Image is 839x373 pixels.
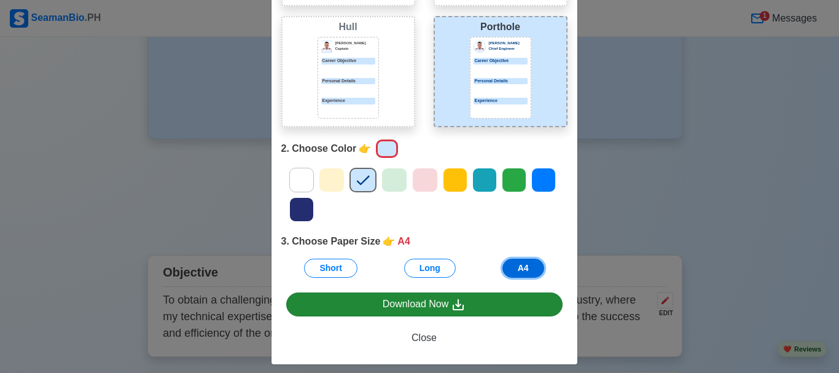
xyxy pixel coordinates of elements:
p: [PERSON_NAME] [489,41,528,46]
span: Close [412,332,437,343]
p: Chief Engineer [489,46,528,52]
button: A4 [502,259,544,278]
span: point [383,234,395,249]
p: Personal Details [321,78,375,85]
div: Career Objective [474,58,528,65]
div: Personal Details [474,78,528,85]
a: Download Now [286,293,563,316]
div: Experience [474,98,528,104]
button: Long [404,259,456,278]
div: Porthole [437,20,564,34]
button: Short [304,259,357,278]
span: A4 [397,234,410,249]
div: Hull [285,20,412,34]
p: Experience [321,98,375,104]
p: Captain [335,46,375,52]
div: 3. Choose Paper Size [281,234,568,249]
span: point [359,141,371,156]
div: Download Now [383,297,466,312]
div: 2. Choose Color [281,137,568,160]
p: [PERSON_NAME] [335,41,375,46]
button: Close [286,326,563,350]
p: Career Objective [321,58,375,65]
